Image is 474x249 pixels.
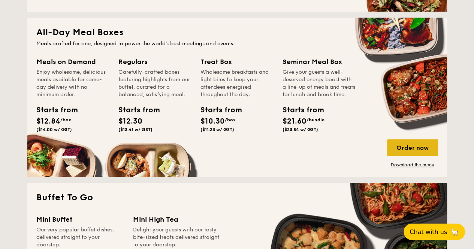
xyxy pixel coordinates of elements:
span: ($23.54 w/ GST) [283,127,318,132]
div: Order now [387,139,438,156]
div: Wholesome breakfasts and light bites to keep your attendees energised throughout the day. [200,69,274,98]
span: ($14.00 w/ GST) [36,127,72,132]
span: 🦙 [450,228,459,236]
div: Starts from [118,104,152,116]
div: Carefully-crafted boxes featuring highlights from our buffet, curated for a balanced, satisfying ... [118,69,191,98]
div: Delight your guests with our tasty bite-sized treats delivered straight to your doorstep. [133,226,221,249]
div: Starts from [283,104,316,116]
span: Chat with us [410,228,447,236]
span: ($11.23 w/ GST) [200,127,234,132]
div: Enjoy wholesome, delicious meals available for same-day delivery with no minimum order. [36,69,109,98]
a: Download the menu [387,162,438,168]
h2: Buffet To Go [36,192,438,204]
div: Our very popular buffet dishes, delivered straight to your doorstep. [36,226,124,249]
h2: All-Day Meal Boxes [36,27,438,39]
span: $12.30 [118,117,142,126]
div: Give your guests a well-deserved energy boost with a line-up of meals and treats for lunch and br... [283,69,356,98]
div: Mini High Tea [133,214,221,225]
span: ($13.41 w/ GST) [118,127,153,132]
button: Chat with us🦙 [404,224,465,240]
div: Mini Buffet [36,214,124,225]
span: /box [225,117,236,122]
span: $21.60 [283,117,307,126]
span: /box [60,117,71,122]
div: Treat Box [200,57,274,67]
span: /bundle [307,117,324,122]
div: Seminar Meal Box [283,57,356,67]
span: $12.84 [36,117,60,126]
span: $10.30 [200,117,225,126]
div: Meals on Demand [36,57,109,67]
div: Starts from [36,104,70,116]
div: Starts from [200,104,234,116]
div: Regulars [118,57,191,67]
div: Meals crafted for one, designed to power the world's best meetings and events. [36,40,438,48]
